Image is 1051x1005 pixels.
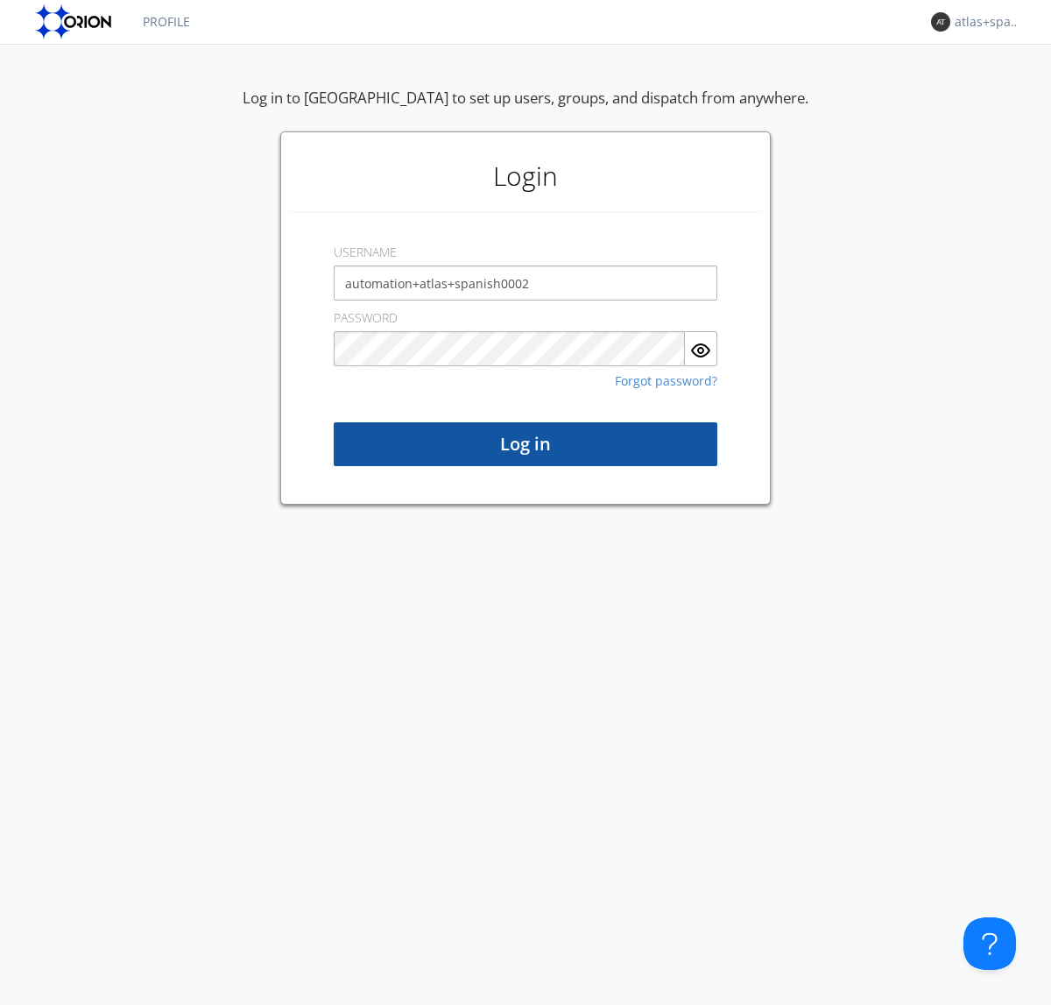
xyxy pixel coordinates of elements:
input: Password [334,331,685,366]
a: Forgot password? [615,375,717,387]
div: Log in to [GEOGRAPHIC_DATA] to set up users, groups, and dispatch from anywhere. [243,88,808,131]
img: 373638.png [931,12,950,32]
label: USERNAME [334,244,397,261]
div: atlas+spanish0002 [955,13,1020,31]
label: PASSWORD [334,309,398,327]
button: Log in [334,422,717,466]
img: orion-labs-logo.svg [35,4,116,39]
iframe: Toggle Customer Support [963,917,1016,970]
img: eye.svg [690,340,711,361]
button: Show Password [685,331,717,366]
h1: Login [290,141,761,211]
